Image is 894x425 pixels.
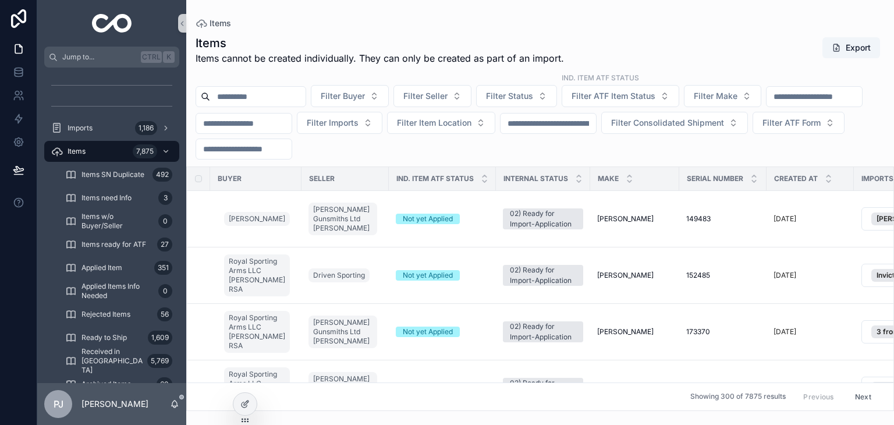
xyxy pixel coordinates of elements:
span: Rejected Items [81,310,130,319]
div: Not yet Applied [403,214,453,224]
a: [PERSON_NAME] Gunsmiths Ltd [PERSON_NAME] [308,372,377,405]
span: Received in [GEOGRAPHIC_DATA] [81,347,143,375]
span: Ready to Ship [81,333,127,342]
a: Royal Sporting Arms LLC [PERSON_NAME] RSA [224,254,290,296]
a: Rejected Items56 [58,304,179,325]
a: Items w/o Buyer/Seller0 [58,211,179,232]
span: Ind. Item ATF Status [396,174,474,183]
span: Imports [861,174,893,183]
div: 351 [154,261,172,275]
a: [PERSON_NAME] [597,327,672,337]
a: [DATE] [774,214,847,224]
p: [PERSON_NAME] [81,398,148,410]
div: Not yet Applied [403,270,453,281]
span: Archived Items [81,380,131,389]
a: 02) Ready for Import-Application [503,378,583,399]
span: Internal Status [503,174,568,183]
a: 152485 [686,271,760,280]
span: Items cannot be created individually. They can only be created as part of an import. [196,51,564,65]
a: [DATE] [774,271,847,280]
span: [PERSON_NAME] [597,271,654,280]
a: [PERSON_NAME] Gunsmiths Ltd [PERSON_NAME] [308,316,377,348]
a: Imports1,186 [44,118,179,139]
span: Applied Item [81,263,122,272]
span: 173370 [686,327,710,337]
span: 149483 [686,214,711,224]
span: 152485 [686,271,710,280]
div: 02) Ready for Import-Application [510,378,576,399]
span: Items need Info [81,193,132,203]
a: [PERSON_NAME] Gunsmiths Ltd [PERSON_NAME] [308,313,382,350]
label: ind. Item ATF Status [562,72,639,83]
div: 60 [157,377,172,391]
span: Filter Status [486,90,533,102]
a: Driven Sporting [308,268,370,282]
button: Select Button [562,85,679,107]
a: [PERSON_NAME] [597,271,672,280]
a: Not yet Applied [396,270,489,281]
span: Royal Sporting Arms LLC [PERSON_NAME] RSA [229,370,285,407]
div: 56 [157,307,172,321]
a: Not yet Applied [396,327,489,337]
span: [PERSON_NAME] Gunsmiths Ltd [PERSON_NAME] [313,318,372,346]
a: Not yet Applied [396,214,489,224]
a: [PERSON_NAME] Gunsmiths Ltd [PERSON_NAME] [308,200,382,238]
a: Royal Sporting Arms LLC [PERSON_NAME] RSA [224,252,295,299]
a: Royal Sporting Arms LLC [PERSON_NAME] RSA [224,311,290,353]
img: App logo [92,14,132,33]
a: [PERSON_NAME] [224,212,290,226]
span: Ctrl [141,51,162,63]
span: K [164,52,173,62]
a: [PERSON_NAME] [224,210,295,228]
button: Select Button [387,112,495,134]
span: Jump to... [62,52,136,62]
span: [PERSON_NAME] [597,214,654,224]
div: 1,186 [135,121,157,135]
span: [PERSON_NAME] Gunsmiths Ltd [PERSON_NAME] [313,374,372,402]
span: Imports [68,123,93,133]
a: Royal Sporting Arms LLC [PERSON_NAME] RSA [224,367,290,409]
a: 149483 [686,214,760,224]
span: Seller [309,174,335,183]
a: Items SN Duplicate492 [58,164,179,185]
a: [DATE] [774,327,847,337]
div: Not yet Applied [403,327,453,337]
div: 02) Ready for Import-Application [510,208,576,229]
span: Royal Sporting Arms LLC [PERSON_NAME] RSA [229,257,285,294]
button: Select Button [684,85,761,107]
button: Select Button [601,112,748,134]
a: Items7,875 [44,141,179,162]
h1: Items [196,35,564,51]
span: Filter ATF Item Status [572,90,655,102]
div: 0 [158,214,172,228]
span: Filter Item Location [397,117,471,129]
span: PJ [54,397,63,411]
button: Select Button [476,85,557,107]
button: Jump to...CtrlK [44,47,179,68]
a: 173370 [686,327,760,337]
a: [PERSON_NAME] [597,214,672,224]
a: Royal Sporting Arms LLC [PERSON_NAME] RSA [224,309,295,355]
span: Filter Consolidated Shipment [611,117,724,129]
p: [DATE] [774,327,796,337]
span: Items SN Duplicate [81,170,144,179]
span: [PERSON_NAME] Gunsmiths Ltd [PERSON_NAME] [313,205,372,233]
a: Applied Items Info Needed0 [58,281,179,302]
a: Items ready for ATF27 [58,234,179,255]
div: 7,875 [133,144,157,158]
span: Buyer [218,174,242,183]
button: Select Button [393,85,471,107]
p: [DATE] [774,271,796,280]
button: Select Button [297,112,382,134]
div: 27 [157,238,172,252]
button: Select Button [753,112,845,134]
div: 492 [152,168,172,182]
span: Filter ATF Form [762,117,821,129]
button: Next [847,388,879,406]
a: Applied Item351 [58,257,179,278]
p: [DATE] [774,214,796,224]
a: 02) Ready for Import-Application [503,321,583,342]
span: Items [68,147,86,156]
a: 02) Ready for Import-Application [503,208,583,229]
span: Serial Number [687,174,743,183]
